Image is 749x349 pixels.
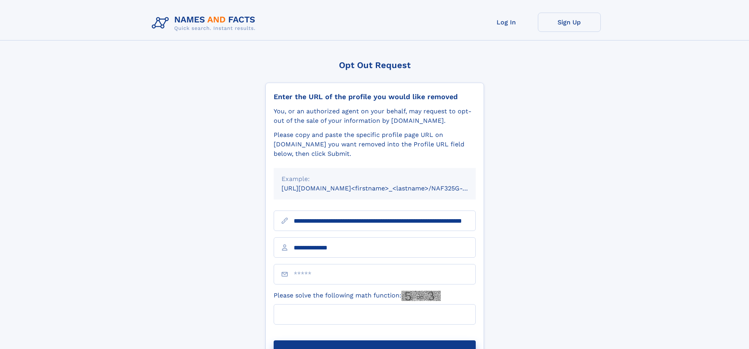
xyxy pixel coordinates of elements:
small: [URL][DOMAIN_NAME]<firstname>_<lastname>/NAF325G-xxxxxxxx [282,185,491,192]
div: Example: [282,174,468,184]
label: Please solve the following math function: [274,291,441,301]
div: Opt Out Request [265,60,484,70]
img: Logo Names and Facts [149,13,262,34]
div: You, or an authorized agent on your behalf, may request to opt-out of the sale of your informatio... [274,107,476,126]
div: Enter the URL of the profile you would like removed [274,92,476,101]
a: Log In [475,13,538,32]
div: Please copy and paste the specific profile page URL on [DOMAIN_NAME] you want removed into the Pr... [274,130,476,159]
a: Sign Up [538,13,601,32]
